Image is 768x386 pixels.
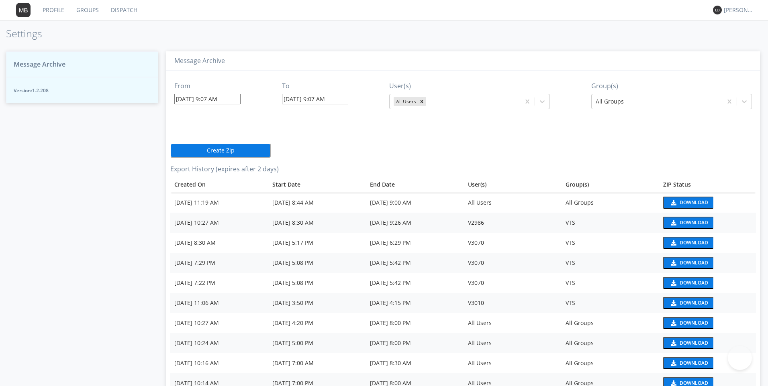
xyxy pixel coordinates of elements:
button: Version:1.2.208 [6,77,158,103]
div: Download [680,240,708,245]
div: [DATE] 6:29 PM [370,239,460,247]
div: [DATE] 9:00 AM [370,199,460,207]
img: 373638.png [16,3,31,17]
div: All Groups [566,199,655,207]
button: Download [663,237,713,249]
div: VTS [566,299,655,307]
div: All Groups [566,359,655,367]
div: Download [680,260,708,265]
div: VTS [566,259,655,267]
button: Download [663,357,713,369]
div: V3070 [468,279,558,287]
div: V2986 [468,219,558,227]
div: Download [680,321,708,325]
img: download media button [670,380,676,386]
a: download media buttonDownload [663,297,752,309]
div: Download [680,200,708,205]
th: User(s) [464,177,562,193]
div: [DATE] 11:19 AM [174,199,264,207]
div: [DATE] 4:15 PM [370,299,460,307]
img: download media button [670,340,676,346]
th: Toggle SortBy [366,177,464,193]
div: All Users [468,199,558,207]
a: download media buttonDownload [663,357,752,369]
div: Download [680,341,708,345]
div: [DATE] 8:00 PM [370,339,460,347]
button: Download [663,337,713,349]
button: Download [663,317,713,329]
a: download media buttonDownload [663,257,752,269]
a: download media buttonDownload [663,237,752,249]
a: download media buttonDownload [663,337,752,349]
span: Version: 1.2.208 [14,87,151,94]
img: download media button [670,200,676,205]
div: [DATE] 11:06 AM [174,299,264,307]
div: V3070 [468,259,558,267]
div: All Groups [566,339,655,347]
img: download media button [670,220,676,226]
div: Download [680,381,708,386]
div: [DATE] 10:16 AM [174,359,264,367]
div: [DATE] 10:27 AM [174,219,264,227]
th: Toggle SortBy [170,177,268,193]
div: VTS [566,219,655,227]
div: Download [680,280,708,285]
button: Message Archive [6,51,158,77]
button: Download [663,257,713,269]
h3: User(s) [389,83,550,90]
div: [DATE] 5:08 PM [272,259,362,267]
div: [DATE] 7:29 PM [174,259,264,267]
img: download media button [670,260,676,266]
div: [DATE] 7:00 AM [272,359,362,367]
button: Download [663,217,713,229]
div: [DATE] 5:42 PM [370,259,460,267]
div: [DATE] 5:17 PM [272,239,362,247]
div: Download [680,301,708,305]
div: VTS [566,279,655,287]
div: [DATE] 5:08 PM [272,279,362,287]
button: Create Zip [170,143,271,158]
div: Remove All Users [417,97,426,106]
div: V3010 [468,299,558,307]
button: Download [663,277,713,289]
div: Download [680,361,708,366]
span: Message Archive [14,60,65,69]
div: All Users [394,97,417,106]
h3: Group(s) [591,83,752,90]
div: [DATE] 4:20 PM [272,319,362,327]
a: download media buttonDownload [663,317,752,329]
div: Download [680,220,708,225]
div: All Groups [566,319,655,327]
div: [DATE] 9:26 AM [370,219,460,227]
div: [DATE] 8:30 AM [174,239,264,247]
div: V3070 [468,239,558,247]
div: [DATE] 8:00 PM [370,319,460,327]
div: [DATE] 3:50 PM [272,299,362,307]
img: download media button [670,280,676,286]
img: 373638.png [713,6,722,14]
th: Group(s) [562,177,659,193]
div: VTS [566,239,655,247]
h3: To [282,83,348,90]
h3: Message Archive [174,57,752,65]
div: [DATE] 5:42 PM [370,279,460,287]
h3: Export History (expires after 2 days) [170,166,756,173]
div: [PERSON_NAME]* [724,6,754,14]
button: Download [663,297,713,309]
div: All Users [468,359,558,367]
img: download media button [670,360,676,366]
a: download media buttonDownload [663,197,752,209]
th: Toggle SortBy [659,177,756,193]
div: [DATE] 10:24 AM [174,339,264,347]
iframe: Toggle Customer Support [728,346,752,370]
h3: From [174,83,241,90]
img: download media button [670,320,676,326]
img: download media button [670,300,676,306]
button: Download [663,197,713,209]
div: [DATE] 8:30 AM [370,359,460,367]
div: [DATE] 10:27 AM [174,319,264,327]
a: download media buttonDownload [663,277,752,289]
div: [DATE] 7:22 PM [174,279,264,287]
div: All Users [468,319,558,327]
div: [DATE] 5:00 PM [272,339,362,347]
